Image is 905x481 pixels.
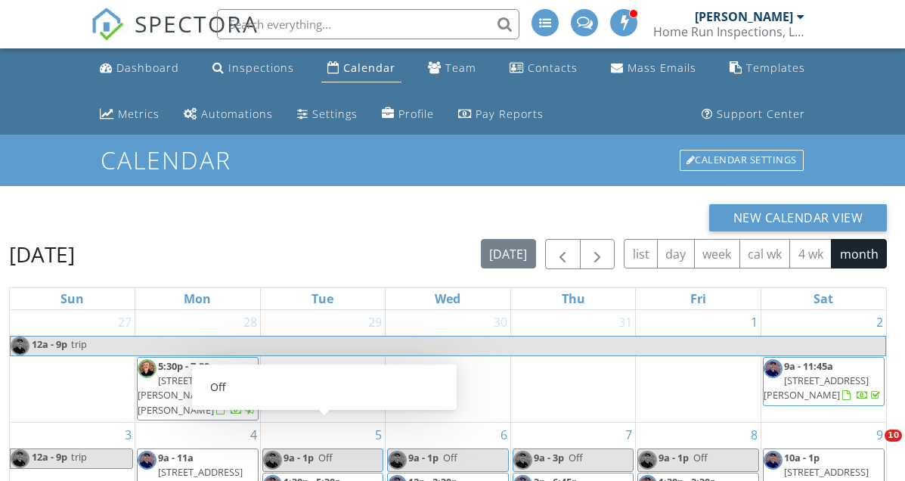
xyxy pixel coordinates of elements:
td: Go to July 30, 2025 [386,310,511,422]
span: 9a - 3p [534,451,564,464]
a: 9a - 11:45a [STREET_ADDRESS][PERSON_NAME] [763,357,885,406]
div: Calendar [343,61,395,75]
img: _dsc3108_1.jpg [11,337,29,355]
a: Go to August 9, 2025 [873,423,886,447]
button: list [624,239,658,268]
span: trip [71,450,87,464]
button: month [831,239,887,268]
a: Team [422,54,482,82]
span: Off [693,451,708,464]
span: 9a - 1p [659,451,689,464]
td: Go to July 27, 2025 [10,310,135,422]
span: 12a - 9p [31,337,68,355]
span: 10a - 1p [784,451,820,464]
span: 12a - 9p [31,449,68,468]
span: Off [569,451,583,464]
span: 10 [885,430,902,442]
a: Monday [181,288,214,309]
span: 9a - 1p [284,451,314,464]
a: Go to July 29, 2025 [365,310,385,334]
a: Go to August 4, 2025 [247,423,260,447]
a: Automations (Advanced) [178,101,279,129]
span: Off [318,451,333,464]
img: _dsc3108_1.jpg [263,451,282,470]
a: Go to August 8, 2025 [748,423,761,447]
button: Next month [580,239,615,270]
div: Contacts [528,61,578,75]
a: Go to August 7, 2025 [622,423,635,447]
button: [DATE] [481,239,536,268]
a: Go to July 27, 2025 [115,310,135,334]
a: Inspections [206,54,300,82]
div: Pay Reports [476,107,544,121]
span: trip [71,337,87,351]
img: _dsc3108_1.jpg [764,359,783,378]
a: Calendar Settings [678,148,805,172]
div: Home Run Inspections, LLC [653,24,804,39]
a: Go to August 2, 2025 [873,310,886,334]
img: _dsc3108_1.jpg [513,451,532,470]
span: [STREET_ADDRESS][PERSON_NAME] [764,374,869,402]
img: _dsc3108_1.jpg [11,449,29,468]
button: cal wk [739,239,791,268]
a: Go to August 1, 2025 [748,310,761,334]
button: week [694,239,740,268]
div: Calendar Settings [680,150,804,171]
a: Calendar [321,54,401,82]
img: _dsc3108_1.jpg [388,451,407,470]
button: New Calendar View [709,204,888,231]
td: Go to July 31, 2025 [510,310,636,422]
div: Inspections [228,61,294,75]
iframe: Intercom live chat [854,430,890,466]
td: Go to August 1, 2025 [636,310,761,422]
a: Pay Reports [452,101,550,129]
span: 9a - 1p [408,451,439,464]
img: _dsc3108_1.jpg [638,451,657,470]
a: Company Profile [376,101,440,129]
a: Tuesday [308,288,336,309]
a: Dashboard [94,54,185,82]
a: Metrics [94,101,166,129]
input: Search everything... [217,9,519,39]
a: Templates [724,54,811,82]
a: Friday [687,288,709,309]
div: Team [445,61,476,75]
a: Settings [291,101,364,129]
a: Go to August 3, 2025 [122,423,135,447]
a: Go to August 5, 2025 [372,423,385,447]
span: 9a - 11:45a [784,359,833,373]
div: Dashboard [116,61,179,75]
a: 5:30p - 7:30p [STREET_ADDRESS][PERSON_NAME][PERSON_NAME] [138,359,257,417]
div: Settings [312,107,358,121]
a: Mass Emails [605,54,702,82]
img: _dsc3108_1.jpg [138,451,157,470]
img: img_7950.jpeg [138,359,157,378]
td: Go to July 29, 2025 [260,310,386,422]
h2: [DATE] [9,239,75,269]
h1: Calendar [101,147,805,173]
span: Off [443,451,457,464]
a: Contacts [504,54,584,82]
span: 5:30p - 7:30p [158,359,215,373]
span: [STREET_ADDRESS][PERSON_NAME][PERSON_NAME] [138,374,243,416]
img: _dsc3108_1.jpg [764,451,783,470]
a: 9a - 11:45a [STREET_ADDRESS][PERSON_NAME] [764,359,883,402]
div: Templates [746,61,805,75]
img: The Best Home Inspection Software - Spectora [91,8,124,41]
a: Support Center [696,101,811,129]
a: Wednesday [432,288,463,309]
div: Automations [201,107,273,121]
button: day [657,239,695,268]
a: 5:30p - 7:30p [STREET_ADDRESS][PERSON_NAME][PERSON_NAME] [137,357,259,420]
button: 4 wk [789,239,832,268]
span: SPECTORA [135,8,259,39]
a: Go to August 6, 2025 [497,423,510,447]
a: Sunday [57,288,87,309]
a: Saturday [810,288,836,309]
a: Go to July 31, 2025 [615,310,635,334]
a: SPECTORA [91,20,259,52]
td: Go to July 28, 2025 [135,310,261,422]
div: Support Center [717,107,805,121]
div: Mass Emails [628,61,696,75]
div: Profile [398,107,434,121]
